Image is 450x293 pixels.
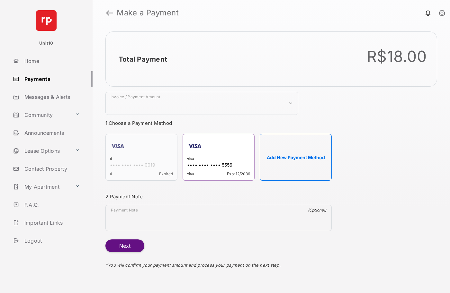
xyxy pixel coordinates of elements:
a: Messages & Alerts [10,89,93,105]
div: •••• •••• •••• 5556 [187,162,250,169]
h2: Total Payment [119,55,167,63]
a: My Apartment [10,179,72,194]
div: R$18.00 [367,47,427,66]
a: Lease Options [10,143,72,159]
h3: 1. Choose a Payment Method [105,120,332,126]
a: Important Links [10,215,83,230]
span: visa [187,171,194,176]
div: d•••• •••• •••• 0019dExpired [105,134,177,181]
div: visa [187,156,250,162]
span: d [110,171,112,176]
p: Unit10 [39,40,53,47]
a: Contact Property [10,161,93,177]
button: Add New Payment Method [260,134,332,181]
strong: Make a Payment [117,9,179,17]
a: Payments [10,71,93,87]
div: * You will confirm your payment amount and process your payment on the next step. [105,252,332,274]
div: visa•••• •••• •••• 5556visaExp: 12/2036 [183,134,255,181]
a: Community [10,107,72,123]
a: Home [10,53,93,69]
span: Exp: 12/2036 [227,171,250,176]
button: Next [105,239,144,252]
h3: 2. Payment Note [105,194,332,200]
img: svg+xml;base64,PHN2ZyB4bWxucz0iaHR0cDovL3d3dy53My5vcmcvMjAwMC9zdmciIHdpZHRoPSI2NCIgaGVpZ2h0PSI2NC... [36,10,57,31]
div: •••• •••• •••• 0019 [110,162,173,169]
div: d [110,156,173,162]
a: Logout [10,233,93,248]
a: F.A.Q. [10,197,93,212]
span: Expired [159,171,173,176]
a: Announcements [10,125,93,141]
